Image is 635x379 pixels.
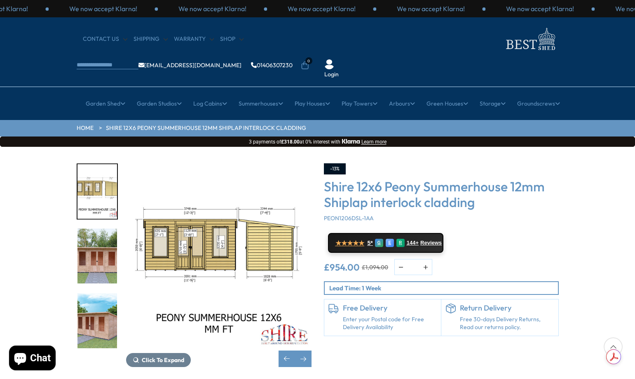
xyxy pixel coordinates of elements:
[329,284,558,292] p: Lead Time: 1 Week
[324,263,360,272] ins: £954.00
[375,239,383,247] div: G
[376,4,485,13] div: 1 / 3
[324,163,346,174] div: -13%
[506,4,574,13] p: We now accept Klarna!
[49,4,158,13] div: 1 / 3
[386,239,394,247] div: E
[126,163,312,367] div: 8 / 21
[77,229,117,284] img: Peoney_12x6__fence_0000_200x200.jpg
[328,233,443,253] a: ★★★★★ 5* G E R 144+ Reviews
[343,315,437,332] a: Enter your Postal code for Free Delivery Availability
[158,4,267,13] div: 2 / 3
[362,264,388,270] del: £1,094.00
[301,61,309,70] a: 0
[342,93,377,114] a: Play Towers
[7,346,58,372] inbox-online-store-chat: Shopify online store chat
[288,4,356,13] p: We now accept Klarna!
[420,240,442,246] span: Reviews
[324,59,334,69] img: User Icon
[295,351,312,367] div: Next slide
[279,351,295,367] div: Previous slide
[460,315,554,332] p: Free 30-days Delivery Returns, Read our returns policy.
[343,304,437,313] h6: Free Delivery
[77,228,118,285] div: 9 / 21
[305,57,312,64] span: 0
[77,292,118,349] div: 10 / 21
[324,179,559,210] h3: Shire 12x6 Peony Summerhouse 12mm Shiplap interlock cladding
[295,93,330,114] a: Play Houses
[324,71,339,79] a: Login
[83,35,127,43] a: CONTACT US
[77,293,117,348] img: Peoney_12x6__fence_0070_200x200.jpg
[460,304,554,313] h6: Return Delivery
[480,93,506,114] a: Storage
[407,240,419,246] span: 144+
[239,93,283,114] a: Summerhouses
[251,62,293,68] a: 01406307230
[517,93,560,114] a: Groundscrews
[396,239,405,247] div: R
[126,163,312,349] img: Shire 12x6 Peony Summerhouse 12mm Shiplap interlock cladding
[86,93,125,114] a: Garden Shed
[77,163,118,220] div: 8 / 21
[426,93,468,114] a: Green Houses
[134,35,168,43] a: Shipping
[485,4,595,13] div: 2 / 3
[69,4,137,13] p: We now accept Klarna!
[324,214,374,222] span: PEON1206DSL-1AA
[142,356,184,364] span: Click To Expand
[335,239,364,247] span: ★★★★★
[193,93,227,114] a: Log Cabins
[501,26,559,52] img: logo
[106,124,306,132] a: Shire 12x6 Peony Summerhouse 12mm Shiplap interlock cladding
[174,35,214,43] a: Warranty
[126,353,191,367] button: Click To Expand
[220,35,244,43] a: Shop
[267,4,376,13] div: 3 / 3
[389,93,415,114] a: Arbours
[77,124,94,132] a: HOME
[138,62,241,68] a: [EMAIL_ADDRESS][DOMAIN_NAME]
[397,4,465,13] p: We now accept Klarna!
[77,164,117,219] img: PeonySummerhouse12x6MMFT_200x200.jpg
[137,93,182,114] a: Garden Studios
[178,4,246,13] p: We now accept Klarna!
